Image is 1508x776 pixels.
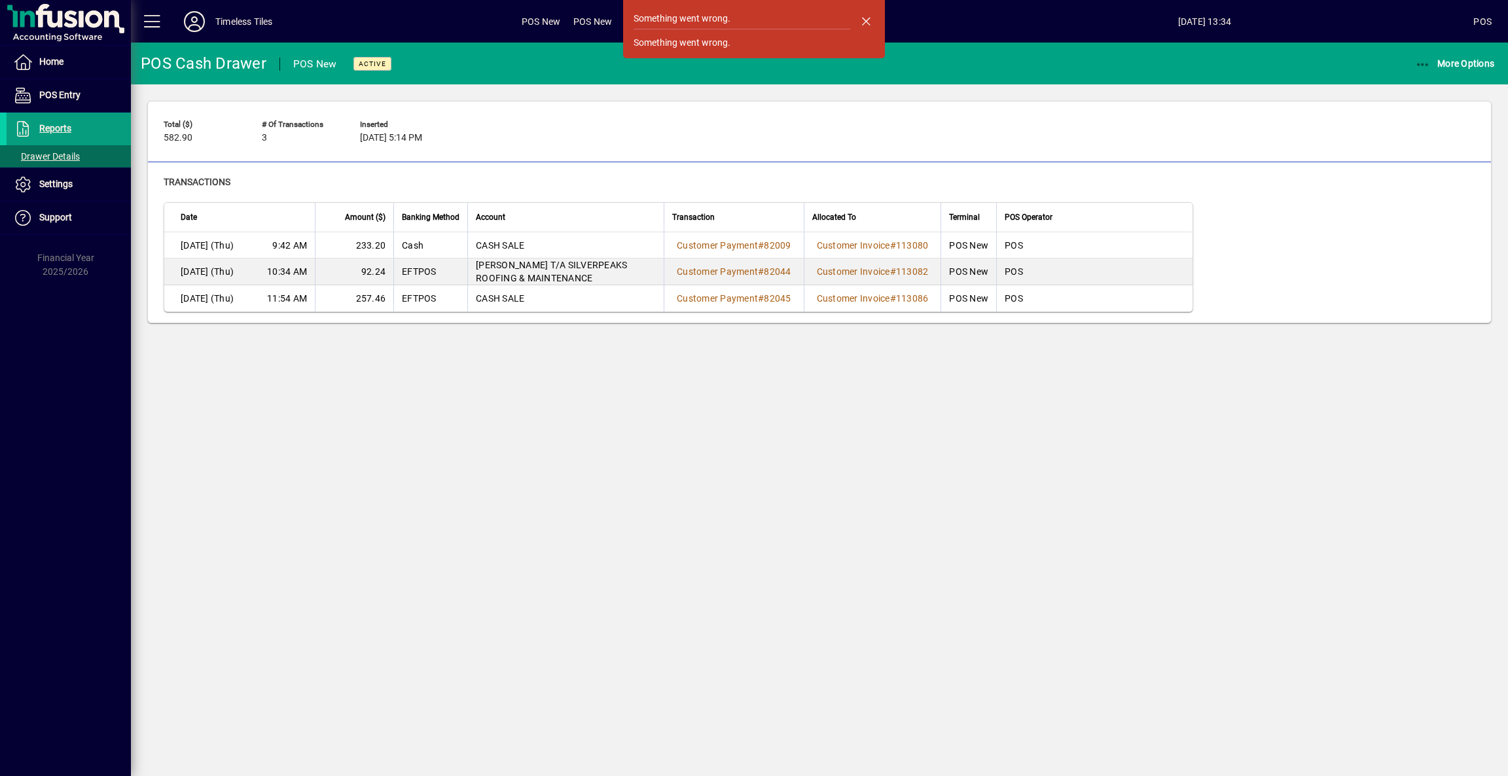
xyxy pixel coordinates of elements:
[672,238,796,253] a: Customer Payment#82009
[7,168,131,201] a: Settings
[315,285,393,311] td: 257.46
[1415,58,1495,69] span: More Options
[1412,52,1498,75] button: More Options
[181,292,234,305] span: [DATE] (Thu)
[7,202,131,234] a: Support
[1473,11,1492,32] div: POS
[896,266,929,277] span: 113082
[764,293,791,304] span: 82045
[941,258,996,285] td: POS New
[764,266,791,277] span: 82044
[672,264,796,279] a: Customer Payment#82044
[39,212,72,222] span: Support
[996,285,1193,311] td: POS
[13,151,80,162] span: Drawer Details
[402,210,459,224] span: Banking Method
[522,11,560,32] span: POS New
[262,120,340,129] span: # of Transactions
[359,60,386,68] span: Active
[360,120,439,129] span: Inserted
[677,293,758,304] span: Customer Payment
[817,266,890,277] span: Customer Invoice
[941,285,996,311] td: POS New
[936,11,1474,32] span: [DATE] 13:34
[634,36,730,50] div: Something went wrong.
[573,11,612,32] span: POS New
[890,240,896,251] span: #
[812,238,933,253] a: Customer Invoice#113080
[141,53,266,74] div: POS Cash Drawer
[672,291,796,306] a: Customer Payment#82045
[817,240,890,251] span: Customer Invoice
[345,210,386,224] span: Amount ($)
[812,291,933,306] a: Customer Invoice#113086
[39,90,81,100] span: POS Entry
[949,210,980,224] span: Terminal
[7,46,131,79] a: Home
[941,232,996,258] td: POS New
[39,123,71,133] span: Reports
[896,240,929,251] span: 113080
[896,293,929,304] span: 113086
[393,232,467,258] td: Cash
[181,210,197,224] span: Date
[672,210,715,224] span: Transaction
[764,240,791,251] span: 82009
[272,239,307,252] span: 9:42 AM
[758,293,764,304] span: #
[758,240,764,251] span: #
[890,266,896,277] span: #
[315,258,393,285] td: 92.24
[996,232,1193,258] td: POS
[393,258,467,285] td: EFTPOS
[817,293,890,304] span: Customer Invoice
[267,265,307,278] span: 10:34 AM
[467,258,664,285] td: [PERSON_NAME] T/A SILVERPEAKS ROOFING & MAINTENANCE
[467,232,664,258] td: CASH SALE
[476,210,505,224] span: Account
[262,133,267,143] span: 3
[812,210,856,224] span: Allocated To
[677,240,758,251] span: Customer Payment
[1005,210,1052,224] span: POS Operator
[164,133,192,143] span: 582.90
[181,239,234,252] span: [DATE] (Thu)
[315,232,393,258] td: 233.20
[164,120,242,129] span: Total ($)
[7,79,131,112] a: POS Entry
[758,266,764,277] span: #
[7,145,131,168] a: Drawer Details
[677,266,758,277] span: Customer Payment
[39,179,73,189] span: Settings
[164,177,230,187] span: Transactions
[996,258,1193,285] td: POS
[215,11,272,32] div: Timeless Tiles
[267,292,307,305] span: 11:54 AM
[181,265,234,278] span: [DATE] (Thu)
[360,133,422,143] span: [DATE] 5:14 PM
[467,285,664,311] td: CASH SALE
[890,293,896,304] span: #
[173,10,215,33] button: Profile
[393,285,467,311] td: EFTPOS
[293,54,337,75] div: POS New
[39,56,63,67] span: Home
[812,264,933,279] a: Customer Invoice#113082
